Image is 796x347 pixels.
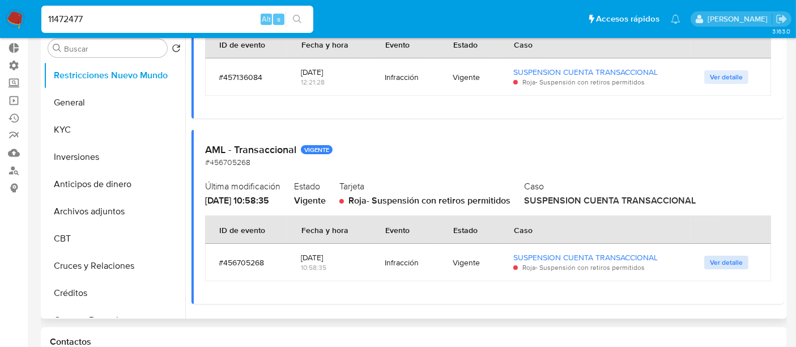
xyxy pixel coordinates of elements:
[772,27,790,36] span: 3.163.0
[53,44,62,53] button: Buscar
[262,14,271,24] span: Alt
[44,89,185,116] button: General
[596,13,659,25] span: Accesos rápidos
[172,44,181,56] button: Volver al orden por defecto
[44,171,185,198] button: Anticipos de dinero
[286,11,309,27] button: search-icon
[44,252,185,280] button: Cruces y Relaciones
[44,116,185,143] button: KYC
[44,143,185,171] button: Inversiones
[708,14,772,24] p: zoe.breuer@mercadolibre.com
[44,307,185,334] button: Cuentas Bancarias
[776,13,788,25] a: Salir
[64,44,163,54] input: Buscar
[277,14,280,24] span: s
[671,14,680,24] a: Notificaciones
[44,225,185,252] button: CBT
[41,12,313,27] input: Buscar usuario o caso...
[44,62,185,89] button: Restricciones Nuevo Mundo
[44,198,185,225] button: Archivos adjuntos
[44,280,185,307] button: Créditos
